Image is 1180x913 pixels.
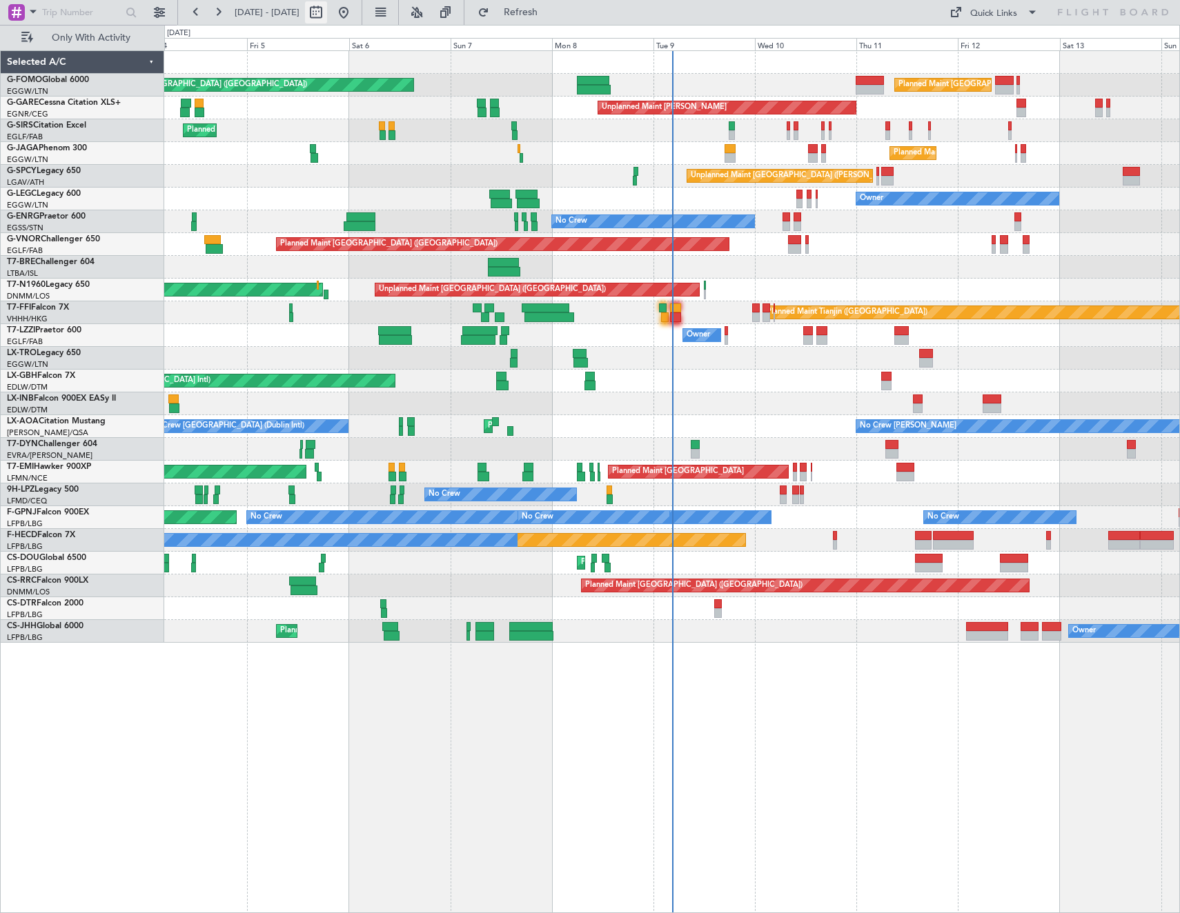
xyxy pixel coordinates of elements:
span: G-VNOR [7,235,41,243]
span: CS-JHH [7,622,37,630]
button: Only With Activity [15,27,150,49]
a: F-HECDFalcon 7X [7,531,75,539]
div: Quick Links [970,7,1017,21]
a: LFPB/LBG [7,632,43,643]
div: Wed 10 [755,38,856,50]
span: LX-INB [7,394,34,403]
div: Unplanned Maint [PERSON_NAME] [602,97,727,118]
span: G-JAGA [7,144,39,152]
a: F-GPNJFalcon 900EX [7,508,89,516]
a: EGLF/FAB [7,132,43,142]
a: EGGW/LTN [7,359,48,370]
span: 9H-LPZ [7,485,35,494]
span: CS-DOU [7,554,39,562]
a: G-VNORChallenger 650 [7,235,100,243]
div: Thu 4 [146,38,247,50]
span: T7-LZZI [7,326,35,334]
div: No Crew [555,211,587,232]
span: LX-GBH [7,372,37,380]
div: Planned Maint [GEOGRAPHIC_DATA] ([GEOGRAPHIC_DATA]) [187,120,404,141]
div: Planned Maint [GEOGRAPHIC_DATA] ([GEOGRAPHIC_DATA]) [898,74,1116,95]
div: Owner [860,188,883,209]
a: LGAV/ATH [7,177,44,188]
button: Quick Links [943,1,1045,23]
span: F-HECD [7,531,37,539]
a: G-SPCYLegacy 650 [7,167,81,175]
div: Planned Maint [GEOGRAPHIC_DATA] [612,461,744,482]
div: Fri 5 [247,38,348,50]
a: T7-EMIHawker 900XP [7,463,91,471]
span: G-SIRS [7,121,33,130]
span: T7-BRE [7,258,35,266]
a: EDLW/DTM [7,382,48,392]
a: 9H-LPZLegacy 500 [7,485,79,494]
a: G-FOMOGlobal 6000 [7,76,89,84]
div: No Crew [GEOGRAPHIC_DATA] (Dublin Intl) [149,416,304,437]
a: T7-DYNChallenger 604 [7,440,97,448]
span: Only With Activity [36,33,146,43]
div: Owner [687,325,710,345]
a: EGGW/LTN [7,200,48,210]
span: G-FOMO [7,76,42,84]
a: T7-N1960Legacy 650 [7,281,90,289]
a: LX-GBHFalcon 7X [7,372,75,380]
div: Planned Maint Tianjin ([GEOGRAPHIC_DATA]) [767,302,927,323]
div: No Crew [927,507,959,528]
a: T7-LZZIPraetor 600 [7,326,81,334]
div: Planned Maint [GEOGRAPHIC_DATA] ([GEOGRAPHIC_DATA]) [894,143,1111,163]
div: Planned Maint [GEOGRAPHIC_DATA] ([GEOGRAPHIC_DATA]) [280,621,498,641]
a: EGGW/LTN [7,86,48,97]
a: LTBA/ISL [7,268,38,279]
a: DNMM/LOS [7,291,50,301]
a: EGSS/STN [7,223,43,233]
div: Planned Maint [GEOGRAPHIC_DATA] ([GEOGRAPHIC_DATA]) [488,416,705,437]
a: G-JAGAPhenom 300 [7,144,87,152]
div: No Crew [250,507,282,528]
div: Sat 13 [1060,38,1161,50]
span: T7-FFI [7,303,31,312]
div: Fri 12 [958,38,1059,50]
span: G-SPCY [7,167,37,175]
span: CS-DTR [7,599,37,608]
span: G-LEGC [7,190,37,198]
span: CS-RRC [7,576,37,585]
span: Refresh [492,8,550,17]
div: No Crew [429,484,460,505]
a: G-GARECessna Citation XLS+ [7,99,121,107]
div: Owner [1072,621,1096,641]
div: Sun 7 [451,38,552,50]
div: Unplanned Maint [GEOGRAPHIC_DATA] ([PERSON_NAME] Intl) [691,165,914,186]
a: EGLF/FAB [7,337,43,347]
span: T7-EMI [7,463,34,471]
a: EGNR/CEG [7,109,48,119]
a: T7-FFIFalcon 7X [7,303,69,312]
a: CS-DOUGlobal 6500 [7,554,86,562]
span: G-ENRG [7,212,39,221]
span: T7-DYN [7,440,38,448]
span: LX-TRO [7,349,37,357]
span: [DATE] - [DATE] [235,6,299,19]
a: [PERSON_NAME]/QSA [7,428,88,438]
div: Mon 8 [552,38,653,50]
a: LFPB/LBG [7,519,43,529]
a: VHHH/HKG [7,314,48,324]
a: CS-RRCFalcon 900LX [7,576,88,585]
a: T7-BREChallenger 604 [7,258,95,266]
a: DNMM/LOS [7,587,50,597]
button: Refresh [471,1,554,23]
input: Trip Number [42,2,121,23]
a: G-LEGCLegacy 600 [7,190,81,198]
a: EGLF/FAB [7,245,43,256]
div: Planned Maint [GEOGRAPHIC_DATA] ([GEOGRAPHIC_DATA]) [585,575,803,596]
span: F-GPNJ [7,508,37,516]
div: Thu 11 [856,38,958,50]
div: Planned Maint [GEOGRAPHIC_DATA] ([GEOGRAPHIC_DATA]) [90,74,307,95]
div: No Crew [522,507,553,528]
a: CS-DTRFalcon 2000 [7,599,83,608]
div: Planned Maint [GEOGRAPHIC_DATA] ([GEOGRAPHIC_DATA]) [280,234,498,254]
div: Unplanned Maint [GEOGRAPHIC_DATA] ([GEOGRAPHIC_DATA]) [379,279,606,300]
span: LX-AOA [7,417,39,425]
a: LX-TROLegacy 650 [7,349,81,357]
div: Sat 6 [349,38,451,50]
a: LFPB/LBG [7,564,43,574]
